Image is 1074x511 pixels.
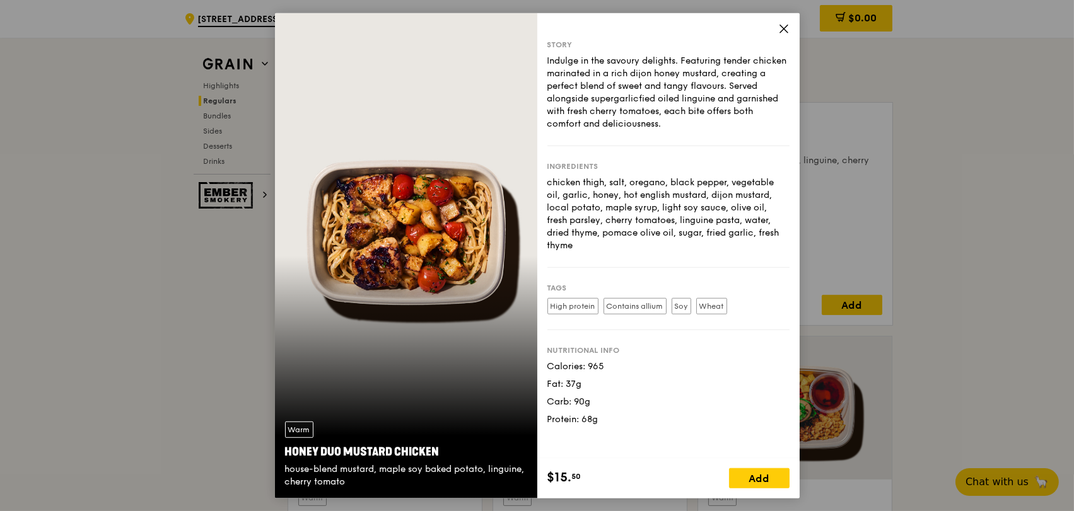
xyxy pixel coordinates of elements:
label: Soy [672,297,691,314]
div: Nutritional info [547,345,790,355]
div: chicken thigh, salt, oregano, black pepper, vegetable oil, garlic, honey, hot english mustard, di... [547,176,790,251]
span: 50 [572,471,581,481]
span: $15. [547,468,572,487]
div: Carb: 90g [547,395,790,408]
div: Warm [285,422,313,438]
div: Add [729,468,790,488]
label: Contains allium [604,297,667,314]
label: High protein [547,297,598,314]
div: Calories: 965 [547,360,790,372]
div: Fat: 37g [547,377,790,390]
div: Story [547,39,790,49]
label: Wheat [696,297,727,314]
div: Tags [547,282,790,292]
div: Ingredients [547,161,790,171]
div: house-blend mustard, maple soy baked potato, linguine, cherry tomato [285,463,527,488]
div: Indulge in the savoury delights. Featuring tender chicken marinated in a rich dijon honey mustard... [547,54,790,130]
div: Honey Duo Mustard Chicken [285,443,527,461]
div: Protein: 68g [547,413,790,425]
